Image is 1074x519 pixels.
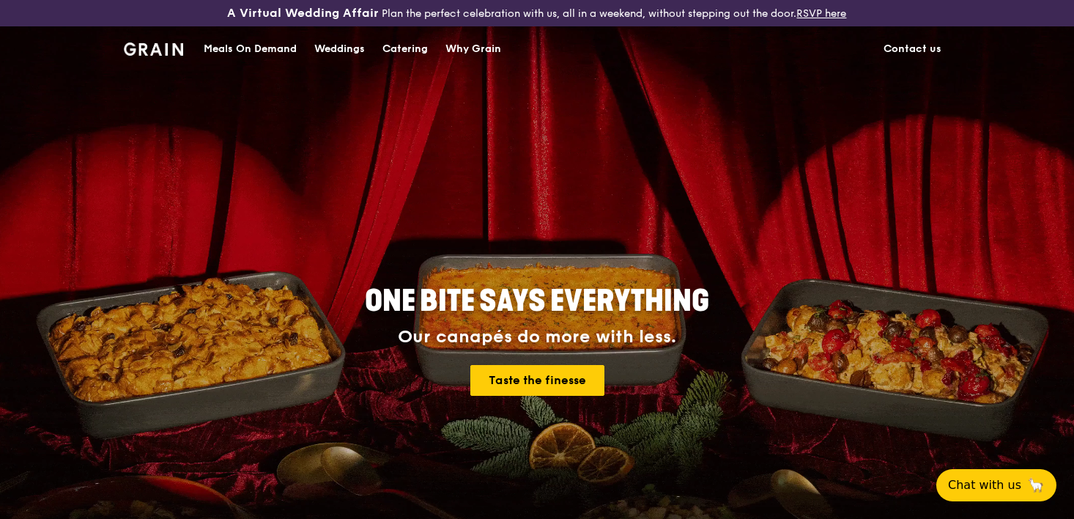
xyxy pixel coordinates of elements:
div: Catering [382,27,428,71]
a: Contact us [875,27,950,71]
button: Chat with us🦙 [936,469,1056,501]
div: Meals On Demand [204,27,297,71]
div: Our canapés do more with less. [273,327,801,347]
span: ONE BITE SAYS EVERYTHING [365,284,709,319]
a: Weddings [305,27,374,71]
div: Why Grain [445,27,501,71]
a: Taste the finesse [470,365,604,396]
span: Chat with us [948,476,1021,494]
a: GrainGrain [124,26,183,70]
div: Plan the perfect celebration with us, all in a weekend, without stepping out the door. [179,6,895,21]
img: Grain [124,43,183,56]
a: Why Grain [437,27,510,71]
span: 🦙 [1027,476,1045,494]
a: RSVP here [796,7,846,20]
h3: A Virtual Wedding Affair [227,6,379,21]
div: Weddings [314,27,365,71]
a: Catering [374,27,437,71]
